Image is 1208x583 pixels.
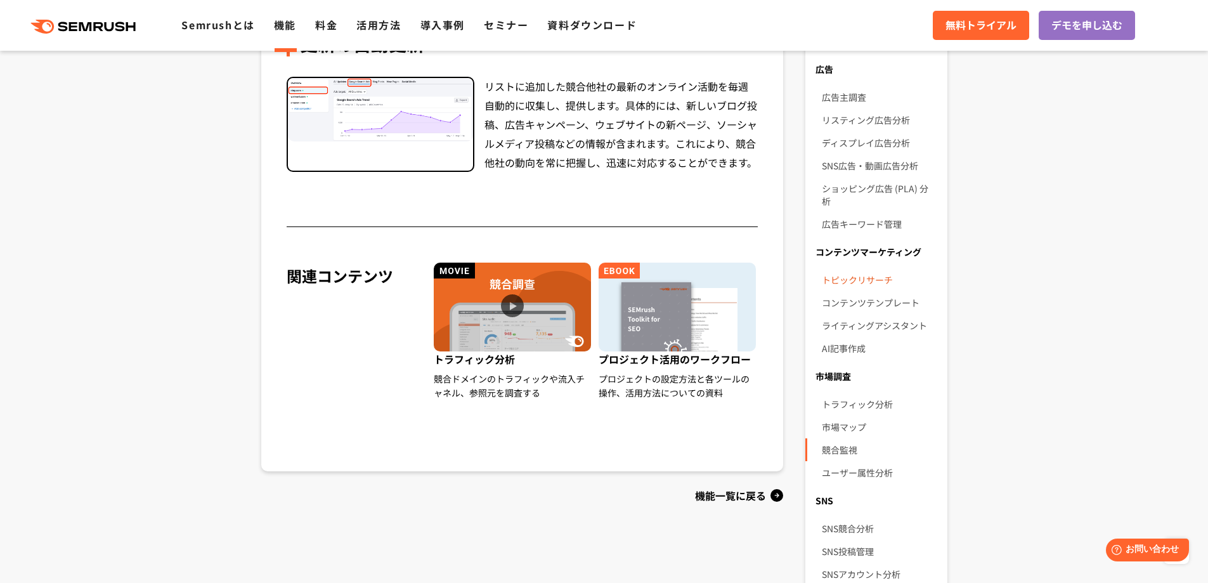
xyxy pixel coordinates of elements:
[431,263,596,416] a: トラフィック分析 競合ドメインのトラフィックや流入チャネル、参照元を調査する
[822,154,937,177] a: SNS広告・動画広告分析
[805,240,947,263] div: コンテンツマーケティング
[822,268,937,291] a: トピックリサーチ
[822,177,937,213] a: ショッピング広告 (PLA) 分析
[434,351,593,372] span: トラフィック分析
[822,108,937,131] a: リスティング広告分析
[261,485,784,506] a: 機能一覧に戻る
[822,213,937,235] a: 広告キーワード管理
[288,78,473,142] img: 更新の自動更新
[945,17,1016,34] span: 無料トライアル
[822,131,937,154] a: ディスプレイ広告分析
[484,77,758,172] div: リストに追加した競合他社の最新のオンライン活動を毎週自動的に収集し、提供します。具体的には、新しいブログ投稿、広告キャンペーン、ウェブサイトの新ページ、ソーシャルメディア投稿などの情報が含まれま...
[484,17,528,32] a: セミナー
[822,86,937,108] a: 広告主調査
[805,489,947,512] div: SNS
[822,291,937,314] a: コンテンツテンプレート
[434,372,593,400] div: 競合ドメインのトラフィックや流入チャネル、参照元を調査する
[315,17,337,32] a: 料金
[822,517,937,540] a: SNS競合分析
[933,11,1029,40] a: 無料トライアル
[420,17,465,32] a: 導入事例
[181,17,254,32] a: Semrushとは
[1051,17,1122,34] span: デモを申し込む
[1095,534,1194,569] iframe: Help widget launcher
[547,17,637,32] a: 資料ダウンロード
[805,58,947,81] div: 広告
[356,17,401,32] a: 活用方法
[822,416,937,438] a: 市場マップ
[822,314,937,337] a: ライティングアシスタント
[274,17,296,32] a: 機能
[599,372,758,400] div: プロジェクトの設定方法と各ツールの操作、活用方法についての資料
[822,461,937,484] a: ユーザー属性分析
[287,263,424,440] div: 関連コンテンツ
[822,337,937,360] a: AI記事作成
[595,263,761,440] a: プロジェクト活用のワークフロー プロジェクトの設定方法と各ツールの操作、活用方法についての資料
[822,540,937,563] a: SNS投稿管理
[822,393,937,416] a: トラフィック分析
[1039,11,1135,40] a: デモを申し込む
[599,351,758,372] span: プロジェクト活用のワークフロー
[805,365,947,388] div: 市場調査
[822,438,937,461] a: 競合監視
